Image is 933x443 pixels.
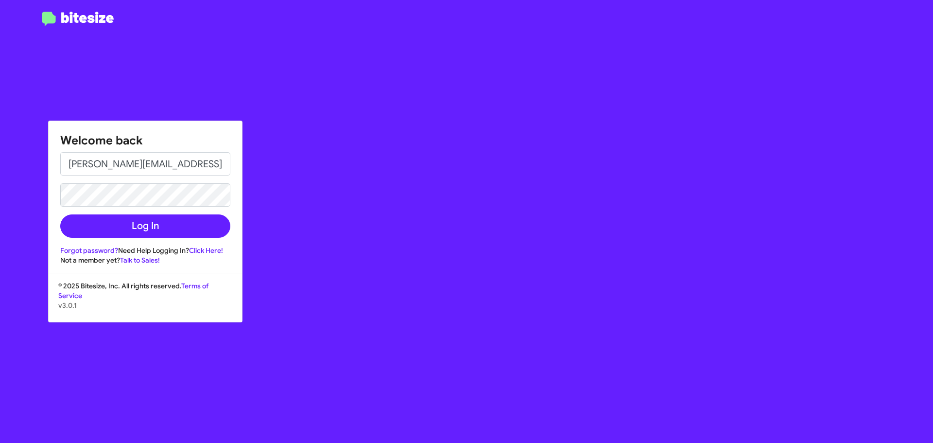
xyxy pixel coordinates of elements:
[60,255,230,265] div: Not a member yet?
[189,246,223,255] a: Click Here!
[60,133,230,148] h1: Welcome back
[120,256,160,265] a: Talk to Sales!
[60,246,118,255] a: Forgot password?
[49,281,242,322] div: © 2025 Bitesize, Inc. All rights reserved.
[58,301,232,310] p: v3.0.1
[60,152,230,176] input: Email address
[60,246,230,255] div: Need Help Logging In?
[60,214,230,238] button: Log In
